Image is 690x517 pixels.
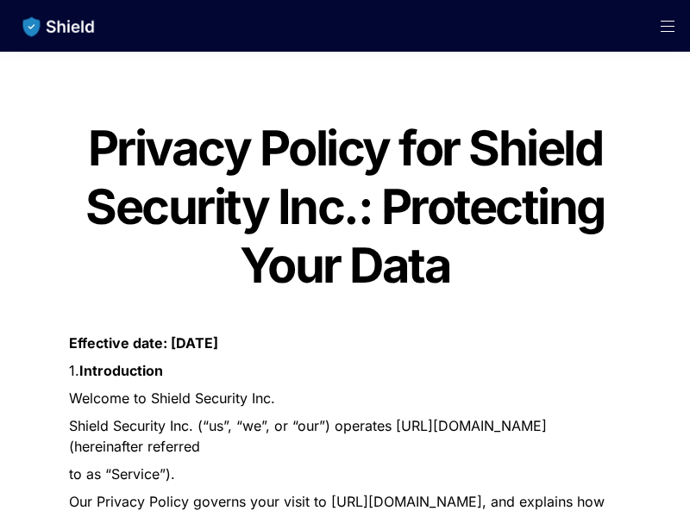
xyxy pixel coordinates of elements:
strong: Effective date: [DATE] [69,334,218,352]
span: Shield Security Inc. (“us”, “we”, or “our”) operates [URL][DOMAIN_NAME] (hereinafter referred [69,417,551,455]
strong: Privacy Policy for Shield Security Inc.: Protecting Your Data [85,119,613,295]
span: Welcome to Shield Security Inc. [69,389,275,407]
span: 1. [69,362,79,379]
span: to as “Service”). [69,465,175,483]
img: website logo [15,9,103,45]
strong: Introduction [79,362,163,379]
